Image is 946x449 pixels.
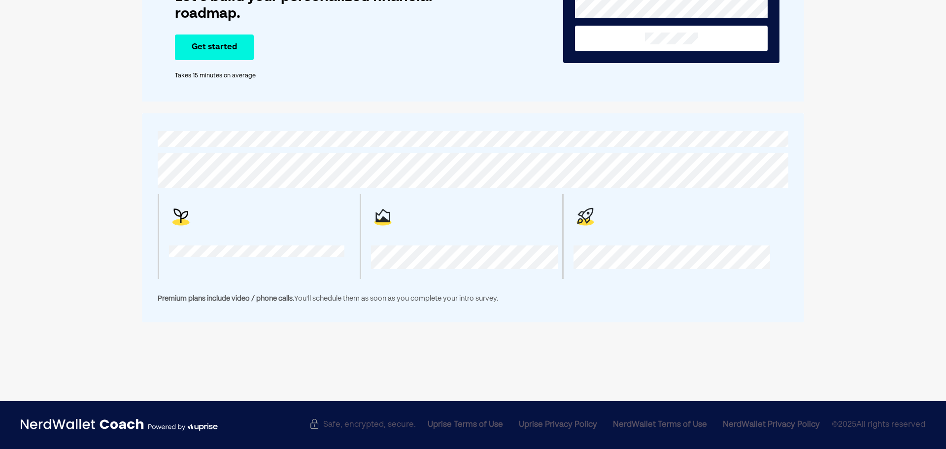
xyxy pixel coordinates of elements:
div: You'll schedule them as soon as you complete your intro survey. [158,293,788,305]
span: © 2025 All rights reserved [832,419,925,431]
div: Takes 15 minutes on average [175,72,483,80]
div: Safe, encrypted, secure. [309,419,416,428]
div: Uprise Terms of Use [428,419,503,431]
button: Get started [175,35,254,60]
div: NerdWallet Privacy Policy [723,419,820,431]
div: Uprise Privacy Policy [519,419,597,431]
div: NerdWallet Terms of Use [613,419,707,431]
span: Premium plans include video / phone calls. [158,295,294,302]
